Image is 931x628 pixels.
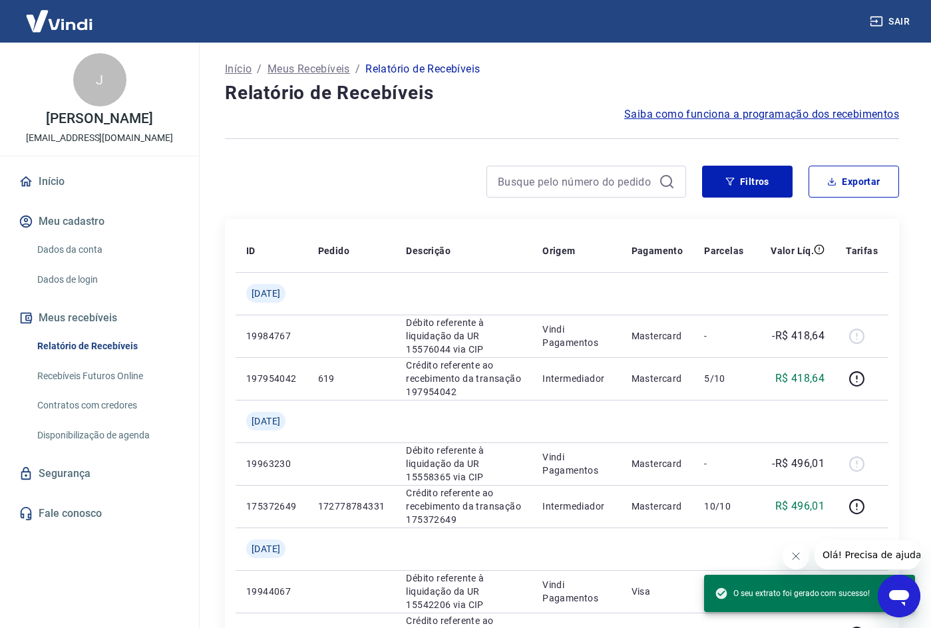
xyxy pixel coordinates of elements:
[624,106,899,122] a: Saiba como funciona a programação dos recebimentos
[815,540,920,569] iframe: Mensagem da empresa
[16,167,183,196] a: Início
[878,575,920,617] iframe: Botão para abrir a janela de mensagens
[32,422,183,449] a: Disponibilização de agenda
[702,166,793,198] button: Filtros
[246,500,297,513] p: 175372649
[246,372,297,385] p: 197954042
[542,450,610,477] p: Vindi Pagamentos
[632,500,683,513] p: Mastercard
[704,500,743,513] p: 10/10
[632,244,683,257] p: Pagamento
[406,571,521,611] p: Débito referente à liquidação da UR 15542206 via CIP
[246,585,297,598] p: 19944067
[715,587,870,600] span: O seu extrato foi gerado com sucesso!
[318,244,349,257] p: Pedido
[26,131,173,145] p: [EMAIL_ADDRESS][DOMAIN_NAME]
[775,371,825,387] p: R$ 418,64
[32,236,183,263] a: Dados da conta
[772,328,825,344] p: -R$ 418,64
[16,207,183,236] button: Meu cadastro
[246,244,256,257] p: ID
[16,303,183,333] button: Meus recebíveis
[809,166,899,198] button: Exportar
[632,585,683,598] p: Visa
[704,244,743,257] p: Parcelas
[225,80,899,106] h4: Relatório de Recebíveis
[8,9,112,20] span: Olá! Precisa de ajuda?
[542,372,610,385] p: Intermediador
[542,500,610,513] p: Intermediador
[318,372,385,385] p: 619
[252,542,280,555] span: [DATE]
[16,499,183,528] a: Fale conosco
[867,9,915,34] button: Sair
[318,500,385,513] p: 172778784331
[406,444,521,484] p: Débito referente à liquidação da UR 15558365 via CIP
[16,1,102,41] img: Vindi
[252,414,280,428] span: [DATE]
[406,359,521,398] p: Crédito referente ao recebimento da transação 197954042
[32,333,183,360] a: Relatório de Recebíveis
[257,61,262,77] p: /
[632,329,683,343] p: Mastercard
[406,244,451,257] p: Descrição
[775,498,825,514] p: R$ 496,01
[32,363,183,390] a: Recebíveis Futuros Online
[16,459,183,488] a: Segurança
[704,372,743,385] p: 5/10
[498,172,653,192] input: Busque pelo número do pedido
[704,329,743,343] p: -
[783,543,809,569] iframe: Fechar mensagem
[632,457,683,470] p: Mastercard
[355,61,360,77] p: /
[73,53,126,106] div: J
[846,244,878,257] p: Tarifas
[32,392,183,419] a: Contratos com credores
[542,323,610,349] p: Vindi Pagamentos
[365,61,480,77] p: Relatório de Recebíveis
[406,486,521,526] p: Crédito referente ao recebimento da transação 175372649
[632,372,683,385] p: Mastercard
[268,61,350,77] a: Meus Recebíveis
[32,266,183,293] a: Dados de login
[771,244,814,257] p: Valor Líq.
[772,456,825,472] p: -R$ 496,01
[542,244,575,257] p: Origem
[225,61,252,77] a: Início
[246,329,297,343] p: 19984767
[246,457,297,470] p: 19963230
[46,112,152,126] p: [PERSON_NAME]
[542,578,610,605] p: Vindi Pagamentos
[406,316,521,356] p: Débito referente à liquidação da UR 15576044 via CIP
[704,457,743,470] p: -
[252,287,280,300] span: [DATE]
